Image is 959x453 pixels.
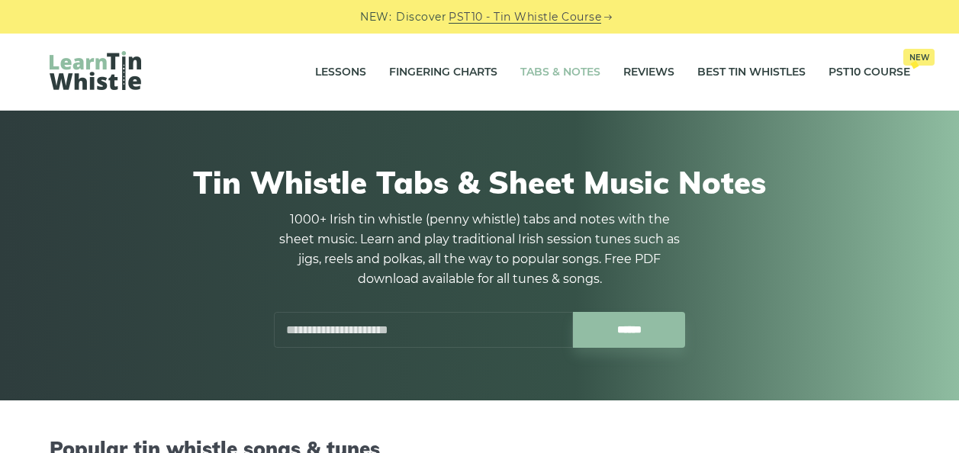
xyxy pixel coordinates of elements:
p: 1000+ Irish tin whistle (penny whistle) tabs and notes with the sheet music. Learn and play tradi... [274,210,686,289]
img: LearnTinWhistle.com [50,51,141,90]
a: Best Tin Whistles [697,53,806,92]
span: New [903,49,935,66]
a: Fingering Charts [389,53,497,92]
h1: Tin Whistle Tabs & Sheet Music Notes [50,164,910,201]
a: Reviews [623,53,674,92]
a: Lessons [315,53,366,92]
a: PST10 CourseNew [829,53,910,92]
a: Tabs & Notes [520,53,600,92]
